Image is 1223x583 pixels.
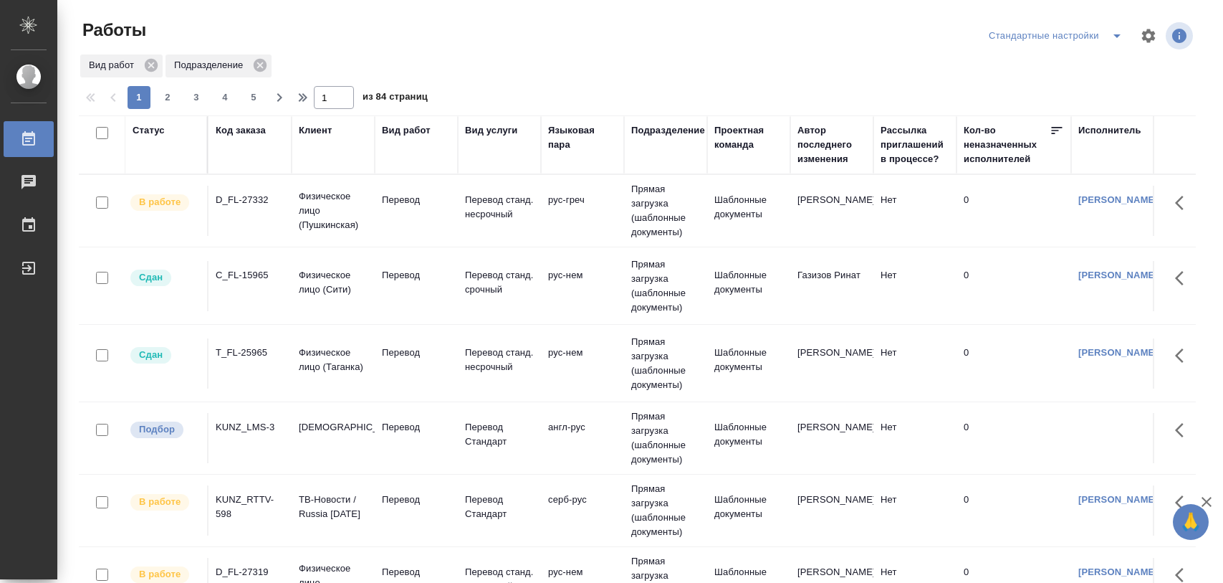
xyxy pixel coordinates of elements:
p: Вид работ [89,58,139,72]
span: Посмотреть информацию [1166,22,1196,49]
td: Нет [873,485,956,536]
div: C_FL-15965 [216,268,284,283]
button: 🙏 [1173,504,1209,540]
td: Прямая загрузка (шаблонные документы) [624,475,707,546]
div: Проектная команда [714,123,783,152]
td: Шаблонные документы [707,261,790,311]
div: Языковая пара [548,123,617,152]
div: Статус [133,123,165,138]
div: T_FL-25965 [216,346,284,360]
button: 5 [242,86,265,109]
td: Шаблонные документы [707,186,790,236]
div: Подразделение [166,54,272,77]
td: рус-нем [541,338,624,389]
span: Настроить таблицу [1131,19,1166,53]
p: Физическое лицо (Таганка) [299,346,368,374]
td: Прямая загрузка (шаблонные документы) [624,328,707,399]
div: Исполнитель выполняет работу [129,193,200,212]
p: ТВ-Новости / Russia [DATE] [299,493,368,521]
button: Здесь прячутся важные кнопки [1166,413,1201,447]
p: [DEMOGRAPHIC_DATA] [299,420,368,435]
span: 5 [242,90,265,105]
button: Здесь прячутся важные кнопки [1166,186,1201,220]
td: серб-рус [541,485,624,536]
div: Исполнитель [1078,123,1141,138]
p: В работе [139,567,181,582]
div: KUNZ_RTTV-598 [216,493,284,521]
p: Перевод [382,346,451,360]
p: В работе [139,195,181,209]
div: Кол-во неназначенных исполнителей [964,123,1050,166]
button: 3 [185,86,208,109]
p: Перевод [382,420,451,435]
div: Автор последнего изменения [797,123,866,166]
td: [PERSON_NAME] [790,186,873,236]
td: рус-нем [541,261,624,311]
p: Перевод станд. несрочный [465,346,534,374]
p: В работе [139,495,181,509]
td: англ-рус [541,413,624,463]
div: Вид работ [80,54,163,77]
p: Сдан [139,270,163,285]
div: Менеджер проверил работу исполнителя, передает ее на следующий этап [129,268,200,288]
span: из 84 страниц [363,88,428,109]
td: Шаблонные документы [707,413,790,463]
div: Исполнитель выполняет работу [129,493,200,512]
td: 0 [956,413,1071,463]
span: 2 [156,90,179,105]
button: Здесь прячутся важные кнопки [1166,338,1201,373]
p: Подразделение [174,58,248,72]
div: split button [985,24,1131,47]
td: Нет [873,413,956,463]
p: Перевод [382,493,451,507]
td: [PERSON_NAME] [790,413,873,463]
td: 0 [956,261,1071,311]
td: 0 [956,338,1071,389]
p: Физическое лицо (Пушкинская) [299,189,368,232]
td: [PERSON_NAME] [790,338,873,389]
p: Физическое лицо (Сити) [299,268,368,297]
button: 4 [214,86,236,109]
td: Прямая загрузка (шаблонные документы) [624,402,707,474]
p: Перевод Стандарт [465,493,534,521]
td: Нет [873,338,956,389]
span: Работы [79,19,146,42]
div: Рассылка приглашений в процессе? [881,123,949,166]
button: Здесь прячутся важные кнопки [1166,261,1201,295]
td: Нет [873,186,956,236]
div: D_FL-27319 [216,565,284,579]
div: Менеджер проверил работу исполнителя, передает ее на следующий этап [129,346,200,365]
div: Клиент [299,123,332,138]
a: [PERSON_NAME] [1078,194,1158,205]
div: D_FL-27332 [216,193,284,207]
td: Прямая загрузка (шаблонные документы) [624,175,707,247]
a: [PERSON_NAME] [1078,567,1158,577]
p: Сдан [139,348,163,362]
div: Вид работ [382,123,431,138]
span: 3 [185,90,208,105]
td: 0 [956,485,1071,536]
div: Можно подбирать исполнителей [129,420,200,440]
p: Перевод станд. срочный [465,268,534,297]
p: Подбор [139,422,175,437]
td: Шаблонные документы [707,338,790,389]
p: Перевод станд. несрочный [465,193,534,222]
td: Прямая загрузка (шаблонные документы) [624,250,707,322]
span: 🙏 [1179,507,1203,537]
div: Вид услуги [465,123,518,138]
p: Перевод Стандарт [465,420,534,449]
td: 0 [956,186,1071,236]
td: Газизов Ринат [790,261,873,311]
span: 4 [214,90,236,105]
div: Подразделение [631,123,705,138]
td: [PERSON_NAME] [790,485,873,536]
div: Код заказа [216,123,266,138]
div: KUNZ_LMS-3 [216,420,284,435]
a: [PERSON_NAME] [1078,347,1158,358]
p: Перевод [382,193,451,207]
td: Нет [873,261,956,311]
td: рус-греч [541,186,624,236]
p: Перевод [382,565,451,579]
p: Перевод [382,268,451,283]
button: Здесь прячутся важные кнопки [1166,485,1201,520]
